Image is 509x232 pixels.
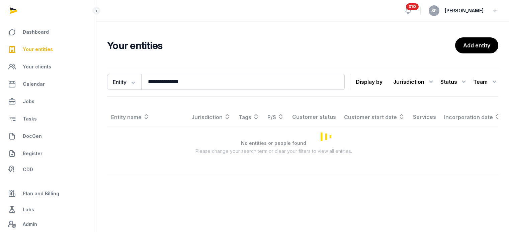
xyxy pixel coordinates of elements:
span: Your clients [23,63,51,71]
a: Admin [5,218,91,231]
a: Register [5,146,91,162]
a: Labs [5,202,91,218]
span: CDD [23,166,33,174]
button: Entity [107,74,141,90]
span: Your entities [23,45,53,53]
a: CDD [5,163,91,176]
span: SP [431,9,437,13]
span: 310 [406,3,419,10]
a: Jobs [5,93,91,109]
button: SP [429,5,439,16]
a: DocGen [5,128,91,144]
p: Display by [356,76,383,87]
span: Register [23,150,43,158]
a: Calendar [5,76,91,92]
div: Jurisdiction [393,76,435,87]
a: Plan and Billing [5,186,91,202]
div: Team [473,76,498,87]
span: Tasks [23,115,37,123]
a: Add entity [455,37,498,53]
span: Plan and Billing [23,190,59,198]
h2: Your entities [107,39,455,51]
span: Admin [23,220,37,228]
a: Dashboard [5,24,91,40]
span: Labs [23,206,34,214]
a: Tasks [5,111,91,127]
span: Jobs [23,97,34,105]
span: DocGen [23,132,42,140]
span: Dashboard [23,28,49,36]
a: Your entities [5,41,91,57]
a: Your clients [5,59,91,75]
div: Status [440,76,468,87]
span: [PERSON_NAME] [445,7,484,15]
span: Calendar [23,80,45,88]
